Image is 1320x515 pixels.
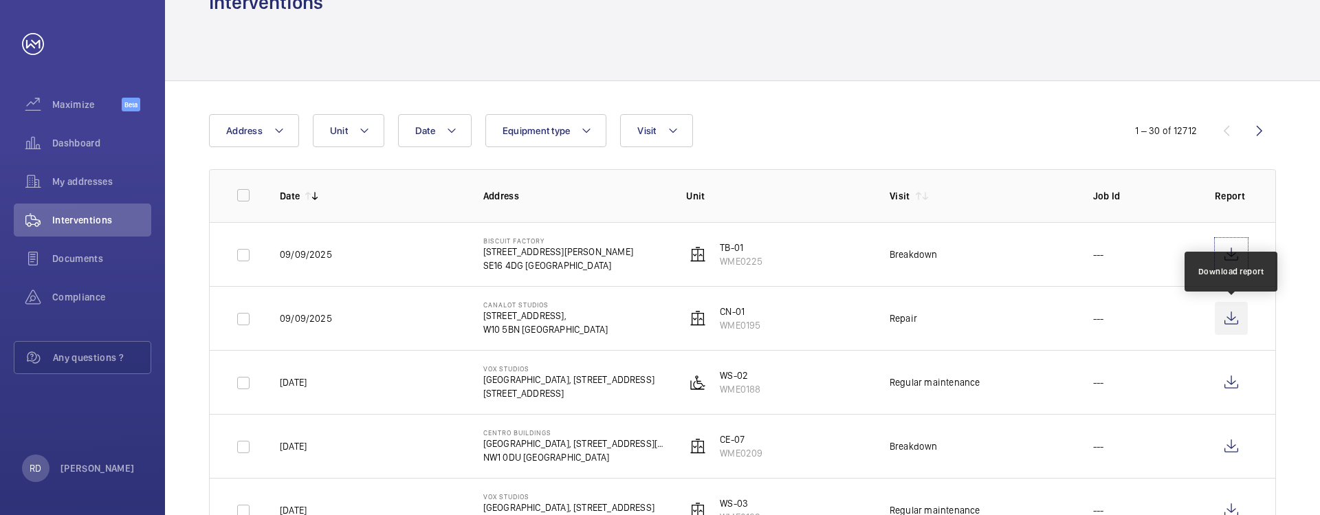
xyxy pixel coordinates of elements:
p: [GEOGRAPHIC_DATA], [STREET_ADDRESS] [483,373,654,386]
p: --- [1093,439,1104,453]
span: Equipment type [503,125,571,136]
img: elevator.svg [690,438,706,454]
p: Biscuit Factory [483,237,633,245]
p: Vox Studios [483,492,654,501]
span: Address [226,125,263,136]
p: WME0195 [720,318,760,332]
p: NW1 0DU [GEOGRAPHIC_DATA] [483,450,665,464]
div: Repair [890,311,917,325]
span: Beta [122,98,140,111]
span: Compliance [52,290,151,304]
span: Unit [330,125,348,136]
span: Visit [637,125,656,136]
img: platform_lift.svg [690,374,706,391]
p: Centro Buildings [483,428,665,437]
p: 09/09/2025 [280,248,332,261]
p: CE-07 [720,432,762,446]
span: Documents [52,252,151,265]
span: My addresses [52,175,151,188]
p: WME0209 [720,446,762,460]
p: Unit [686,189,868,203]
img: elevator.svg [690,310,706,327]
p: Job Id [1093,189,1193,203]
button: Visit [620,114,692,147]
button: Address [209,114,299,147]
p: TB-01 [720,241,762,254]
img: elevator.svg [690,246,706,263]
p: [STREET_ADDRESS], [483,309,608,322]
button: Equipment type [485,114,607,147]
p: [GEOGRAPHIC_DATA], [STREET_ADDRESS] [483,501,654,514]
p: --- [1093,248,1104,261]
div: Download report [1198,265,1264,278]
p: [DATE] [280,375,307,389]
p: Visit [890,189,910,203]
div: Regular maintenance [890,375,980,389]
p: W10 5BN [GEOGRAPHIC_DATA] [483,322,608,336]
p: WME0225 [720,254,762,268]
p: Date [280,189,300,203]
p: [STREET_ADDRESS][PERSON_NAME] [483,245,633,259]
p: WME0188 [720,382,760,396]
p: Canalot Studios [483,300,608,309]
p: --- [1093,375,1104,389]
div: Breakdown [890,248,938,261]
p: RD [30,461,41,475]
button: Date [398,114,472,147]
p: [PERSON_NAME] [60,461,135,475]
p: CN-01 [720,305,760,318]
p: Vox Studios [483,364,654,373]
button: Unit [313,114,384,147]
p: --- [1093,311,1104,325]
p: WS-03 [720,496,760,510]
p: [DATE] [280,439,307,453]
span: Maximize [52,98,122,111]
p: Address [483,189,665,203]
span: Any questions ? [53,351,151,364]
span: Dashboard [52,136,151,150]
div: 1 – 30 of 12712 [1135,124,1197,138]
span: Interventions [52,213,151,227]
p: 09/09/2025 [280,311,332,325]
p: [GEOGRAPHIC_DATA], [STREET_ADDRESS][PERSON_NAME] [483,437,665,450]
p: WS-02 [720,369,760,382]
p: SE16 4DG [GEOGRAPHIC_DATA] [483,259,633,272]
p: Report [1215,189,1248,203]
span: Date [415,125,435,136]
p: [STREET_ADDRESS] [483,386,654,400]
div: Breakdown [890,439,938,453]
